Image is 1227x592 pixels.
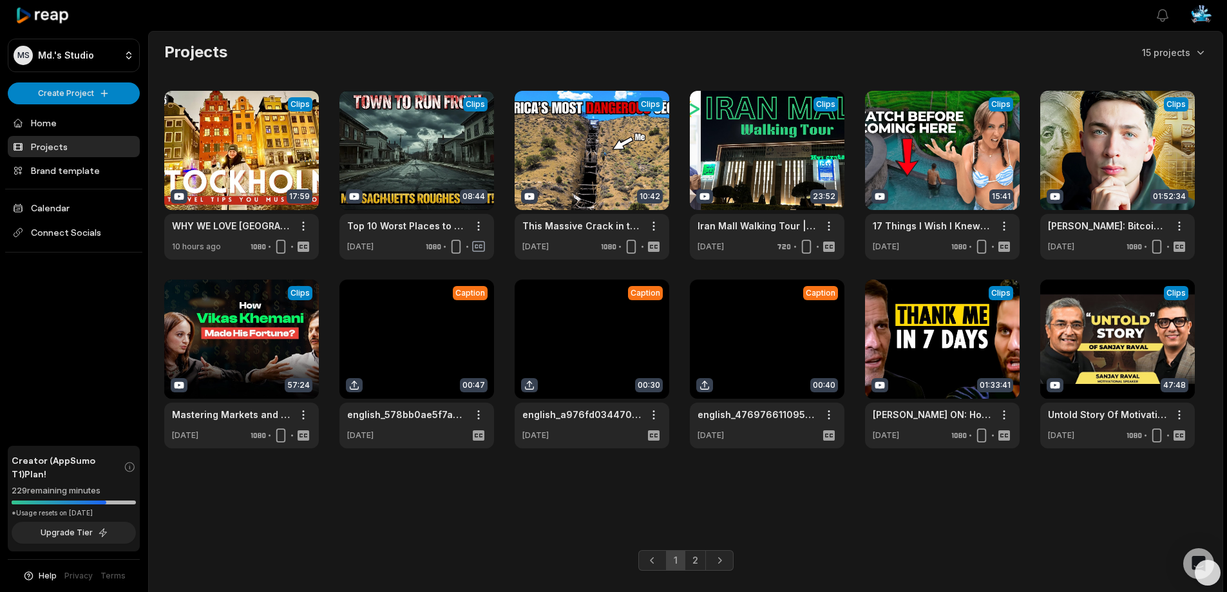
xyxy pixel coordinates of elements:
[172,219,290,233] a: WHY WE LOVE [GEOGRAPHIC_DATA]: Places to Visit, Fun Things to Do, Food You Must Try and Travel Ti...
[23,570,57,582] button: Help
[873,219,991,233] a: 17 Things I Wish I Knew BEFORE Travelling To [GEOGRAPHIC_DATA] in [DATE]
[8,221,140,244] span: Connect Socials
[12,484,136,497] div: 229 remaining minutes
[666,550,685,571] a: Page 1 is your current page
[39,570,57,582] span: Help
[1142,46,1207,59] button: 15 projects
[100,570,126,582] a: Terms
[1048,408,1166,421] a: Untold Story Of Motivational Speaker @Sanjaymsraval || Podcast by Dr. YSR
[12,522,136,544] button: Upgrade Tier
[8,112,140,133] a: Home
[8,82,140,104] button: Create Project
[164,42,227,62] h2: Projects
[873,408,991,421] a: [PERSON_NAME] ON: How To BRAINWASH Yourself For Success & Destroy NEGATIVE THOUGHTS! | [PERSON_NAME]
[14,46,33,65] div: MS
[522,408,641,421] a: english_a976fd034470485b849f6c620abc7bf7
[347,408,466,421] a: english_578bb0ae5f7a4cf49d464968df61fb92
[8,197,140,218] a: Calendar
[8,160,140,181] a: Brand template
[172,408,290,421] a: Mastering Markets and Life with [PERSON_NAME] | The Money Mindset | [PERSON_NAME]
[1183,548,1214,579] div: Open Intercom Messenger
[1048,219,1166,233] a: [PERSON_NAME]: Bitcoin, Crypto, How to Make Money Online and Escaping the Matrix | E59
[698,219,816,233] a: Iran Mall Walking Tour | Discover the World’s Biggest Mall in [GEOGRAPHIC_DATA]! #[GEOGRAPHIC_DATA]
[347,219,466,233] a: Top 10 Worst Places to Live in [US_STATE] | Avoid Moving Here!
[8,136,140,157] a: Projects
[522,219,641,233] a: This Massive Crack in the Earth Goes for Miles — and I Followed It
[685,550,706,571] a: Page 2
[38,50,94,61] p: Md.'s Studio
[12,508,136,518] div: *Usage resets on [DATE]
[638,550,667,571] a: Previous page
[638,550,734,571] ul: Pagination
[698,408,816,421] a: english_476976611095447ba75354af36597516
[12,454,124,481] span: Creator (AppSumo T1) Plan!
[64,570,93,582] a: Privacy
[705,550,734,571] a: Next page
